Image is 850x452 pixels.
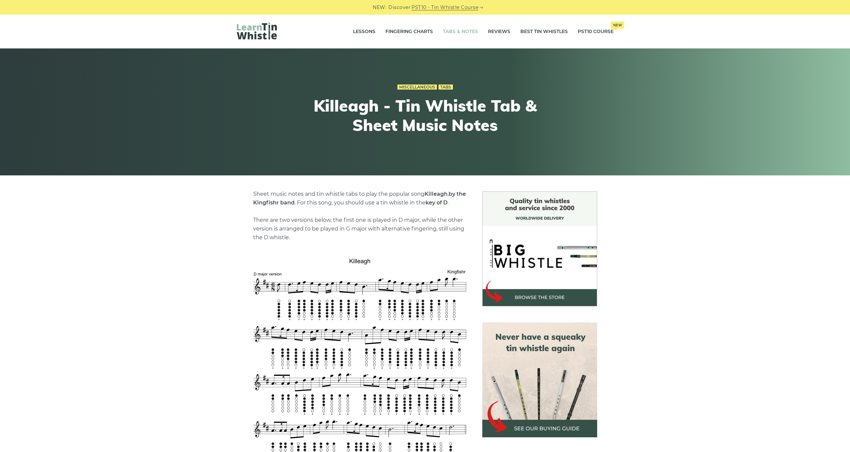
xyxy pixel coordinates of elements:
[488,23,510,40] a: Reviews
[439,85,453,90] a: Tabs
[482,191,597,306] img: BigWhistle Tin Whistle Store
[397,85,437,90] a: Miscellaneous
[578,23,614,40] a: PST10 CourseNew
[443,23,478,40] a: Tabs & Notes
[426,199,448,206] strong: key of D
[237,22,277,39] img: LearnTinWhistle.com
[611,21,624,29] span: New
[482,322,597,437] img: tin whistle buying guide
[302,96,548,135] h1: Killeagh - Tin Whistle Tab & Sheet Music Notes
[353,23,375,40] a: Lessons
[424,191,448,197] strong: Killeagh
[520,23,568,40] a: Best Tin Whistles
[253,190,466,242] p: . For this song, you should use a tin whistle in the . There are two versions below, the first on...
[253,191,449,197] span: Sheet music notes and tin whistle tabs to play the popular song ,
[385,23,433,40] a: Fingering Charts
